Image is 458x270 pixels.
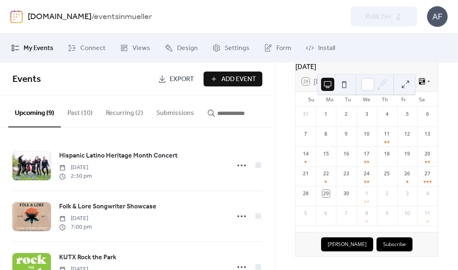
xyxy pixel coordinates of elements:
b: / [91,9,94,25]
a: Export [152,72,200,86]
div: 16 [343,150,350,158]
div: 1 [322,110,330,118]
span: Design [177,43,198,53]
img: logo [10,10,23,23]
b: eventsinmueller [94,9,152,25]
div: Mo [321,92,339,107]
div: 10 [403,210,411,217]
div: AF [427,6,448,27]
div: 18 [383,150,391,158]
div: 7 [302,130,309,138]
div: 11 [424,210,431,217]
span: My Events [24,43,53,53]
button: Past (10) [61,96,99,127]
a: Settings [206,37,256,59]
div: 11 [383,130,391,138]
div: 9 [383,210,391,217]
div: 12 [403,130,411,138]
span: KUTX Rock the Park [59,253,116,263]
div: 3 [363,110,370,118]
a: Views [114,37,156,59]
span: 2:30 pm [59,172,92,181]
a: Install [300,37,341,59]
div: 26 [403,170,411,177]
div: 30 [343,190,350,197]
a: Hispanic Latino Heritage Month Concert [59,151,177,161]
div: 14 [302,150,309,158]
div: 31 [302,110,309,118]
div: 5 [403,110,411,118]
div: 7 [343,210,350,217]
div: 15 [322,150,330,158]
div: [DATE] [295,62,438,72]
a: Form [258,37,297,59]
div: 22 [322,170,330,177]
div: 25 [383,170,391,177]
div: We [357,92,376,107]
div: Tu [339,92,357,107]
div: Fr [394,92,413,107]
span: Form [276,43,291,53]
button: Submissions [150,96,201,127]
div: 21 [302,170,309,177]
a: [DOMAIN_NAME] [28,9,91,25]
span: [DATE] [59,214,92,223]
a: Folk & Lore Songwriter Showcase [59,201,156,212]
div: Th [376,92,394,107]
a: My Events [5,37,60,59]
button: Recurring (2) [99,96,150,127]
span: 7:00 pm [59,223,92,232]
div: 29 [322,190,330,197]
div: 2 [383,190,391,197]
a: Connect [62,37,112,59]
a: Design [158,37,204,59]
span: Add Event [221,74,256,84]
div: 20 [424,150,431,158]
div: 6 [322,210,330,217]
div: 13 [424,130,431,138]
div: 2 [343,110,350,118]
button: Upcoming (9) [8,96,61,127]
div: 17 [363,150,370,158]
span: Connect [80,43,106,53]
div: 23 [343,170,350,177]
div: 24 [363,170,370,177]
div: 8 [322,130,330,138]
div: 10 [363,130,370,138]
div: 9 [343,130,350,138]
span: Views [132,43,150,53]
span: [DATE] [59,163,92,172]
div: Su [302,92,321,107]
button: Subscribe [376,237,412,251]
a: KUTX Rock the Park [59,252,116,263]
div: 5 [302,210,309,217]
div: 19 [403,150,411,158]
div: Sa [412,92,431,107]
div: 28 [302,190,309,197]
div: 4 [383,110,391,118]
span: Events [12,70,41,88]
span: Install [318,43,335,53]
div: 1 [363,190,370,197]
div: 8 [363,210,370,217]
div: 3 [403,190,411,197]
span: Settings [225,43,249,53]
div: 4 [424,190,431,197]
span: Export [170,74,194,84]
button: [PERSON_NAME] [321,237,373,251]
div: 6 [424,110,431,118]
div: 27 [424,170,431,177]
button: Add Event [204,72,262,86]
